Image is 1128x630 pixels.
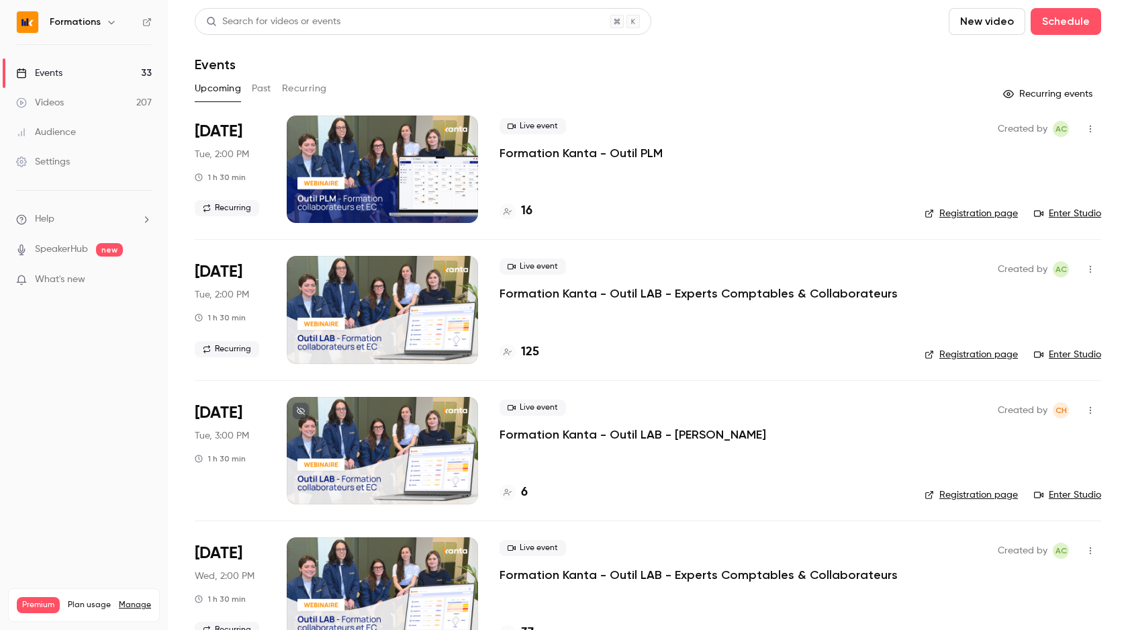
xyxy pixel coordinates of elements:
span: Tue, 3:00 PM [195,429,249,443]
span: Chloé Hauvel [1053,402,1069,418]
a: Formation Kanta - Outil LAB - [PERSON_NAME] [500,426,766,443]
img: Formations [17,11,38,33]
div: Search for videos or events [206,15,340,29]
span: Recurring [195,200,259,216]
div: Settings [16,155,70,169]
span: Anaïs Cachelou [1053,121,1069,137]
span: [DATE] [195,402,242,424]
span: Tue, 2:00 PM [195,148,249,161]
span: Plan usage [68,600,111,611]
a: Enter Studio [1034,348,1101,361]
a: Registration page [925,207,1018,220]
a: 6 [500,484,528,502]
div: 1 h 30 min [195,172,246,183]
span: What's new [35,273,85,287]
a: Formation Kanta - Outil LAB - Experts Comptables & Collaborateurs [500,567,898,583]
a: Formation Kanta - Outil PLM [500,145,663,161]
span: Live event [500,118,566,134]
span: Created by [998,543,1047,559]
a: Registration page [925,488,1018,502]
a: SpeakerHub [35,242,88,257]
span: Recurring [195,341,259,357]
span: Created by [998,261,1047,277]
span: Created by [998,121,1047,137]
span: new [96,243,123,257]
a: Enter Studio [1034,207,1101,220]
h4: 125 [521,343,539,361]
button: Upcoming [195,78,241,99]
h4: 6 [521,484,528,502]
h1: Events [195,56,236,73]
a: Formation Kanta - Outil LAB - Experts Comptables & Collaborateurs [500,285,898,302]
span: Premium [17,597,60,613]
span: Live event [500,540,566,556]
button: Recurring events [997,83,1101,105]
a: Enter Studio [1034,488,1101,502]
span: Wed, 2:00 PM [195,570,254,583]
div: Events [16,66,62,80]
span: Anaïs Cachelou [1053,543,1069,559]
iframe: Noticeable Trigger [136,274,152,286]
span: CH [1055,402,1067,418]
span: AC [1055,121,1067,137]
span: AC [1055,543,1067,559]
div: 1 h 30 min [195,453,246,464]
a: 125 [500,343,539,361]
button: Schedule [1031,8,1101,35]
div: Sep 30 Tue, 3:00 PM (Europe/Paris) [195,397,265,504]
div: Sep 30 Tue, 2:00 PM (Europe/Paris) [195,116,265,223]
h4: 16 [521,202,532,220]
span: Created by [998,402,1047,418]
a: 16 [500,202,532,220]
div: 1 h 30 min [195,312,246,323]
span: [DATE] [195,261,242,283]
span: Tue, 2:00 PM [195,288,249,302]
li: help-dropdown-opener [16,212,152,226]
span: AC [1055,261,1067,277]
span: Live event [500,400,566,416]
span: Live event [500,259,566,275]
span: [DATE] [195,121,242,142]
span: Help [35,212,54,226]
button: Past [252,78,271,99]
button: Recurring [282,78,327,99]
a: Manage [119,600,151,611]
div: Sep 30 Tue, 2:00 PM (Europe/Paris) [195,256,265,363]
div: 1 h 30 min [195,594,246,604]
button: New video [949,8,1025,35]
div: Audience [16,126,76,139]
span: Anaïs Cachelou [1053,261,1069,277]
span: [DATE] [195,543,242,564]
div: Videos [16,96,64,109]
a: Registration page [925,348,1018,361]
h6: Formations [50,15,101,29]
